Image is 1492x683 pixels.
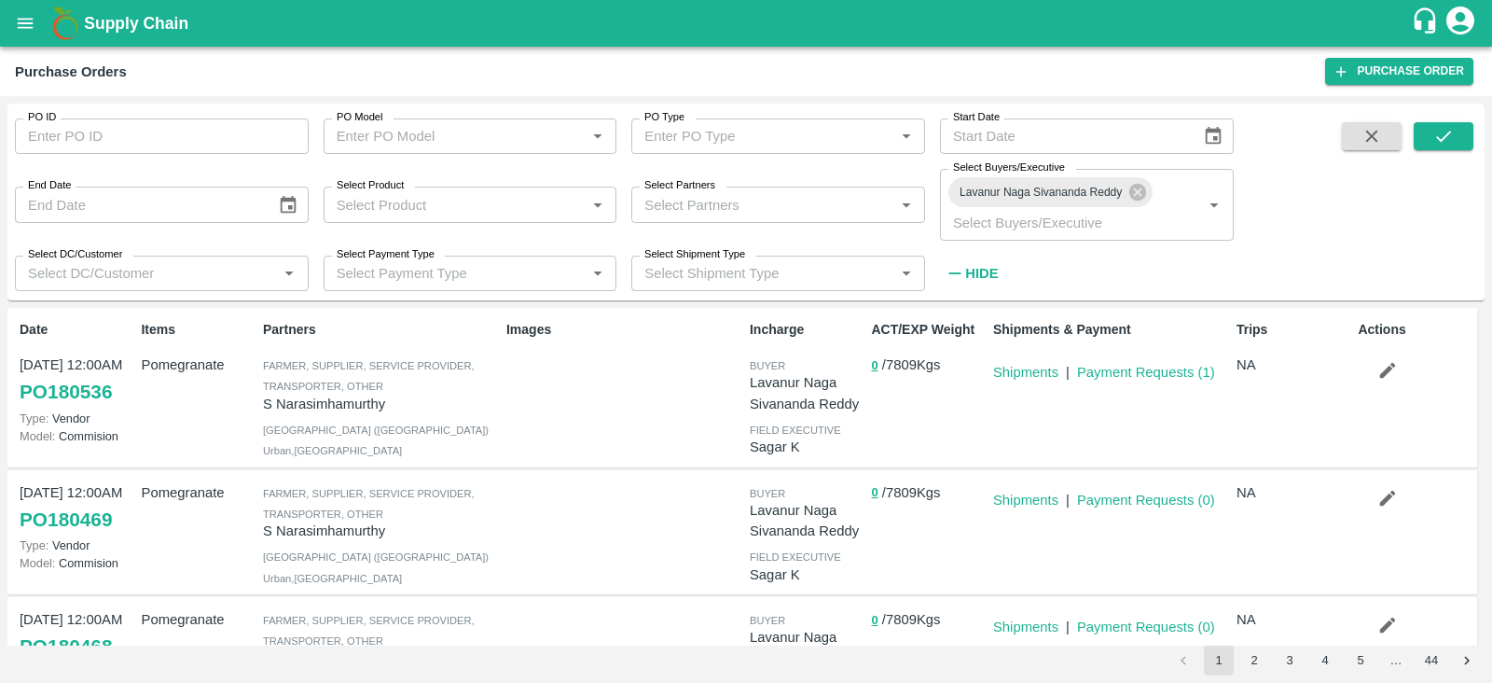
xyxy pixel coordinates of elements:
[506,320,742,340] p: Images
[1411,7,1444,40] div: customer-support
[1077,365,1215,380] a: Payment Requests (1)
[28,178,71,193] label: End Date
[637,192,889,216] input: Select Partners
[946,210,1173,234] input: Select Buyers/Executive
[750,615,785,626] span: buyer
[1195,118,1231,154] button: Choose date
[277,261,301,286] button: Open
[1204,646,1234,676] button: page 1
[871,320,985,340] p: ACT/EXP Weight
[644,178,715,193] label: Select Partners
[586,193,610,217] button: Open
[871,355,877,377] button: 0
[871,610,877,632] button: 0
[948,177,1153,207] div: Lavanur Naga Sivananda Reddy
[337,247,435,262] label: Select Payment Type
[20,503,112,537] a: PO180469
[750,320,863,340] p: Incharge
[4,2,47,45] button: open drawer
[1310,646,1340,676] button: Go to page 4
[1058,482,1070,510] div: |
[1202,193,1226,217] button: Open
[263,425,489,456] span: [GEOGRAPHIC_DATA] ([GEOGRAPHIC_DATA]) Urban , [GEOGRAPHIC_DATA]
[637,261,864,286] input: Select Shipment Type
[141,320,255,340] p: Items
[750,627,863,669] p: Lavanur Naga Sivananda Reddy
[20,320,133,340] p: Date
[871,482,985,504] p: / 7809 Kgs
[263,521,499,541] p: S Narasimhamurthy
[993,620,1058,634] a: Shipments
[84,14,188,33] b: Supply Chain
[871,609,985,631] p: / 7809 Kgs
[20,538,48,552] span: Type:
[337,178,404,193] label: Select Product
[263,320,499,340] p: Partners
[28,247,122,262] label: Select DC/Customer
[940,118,1188,154] input: Start Date
[750,488,785,499] span: buyer
[953,110,1000,125] label: Start Date
[20,556,55,570] span: Model:
[871,355,985,376] p: / 7809 Kgs
[20,609,133,630] p: [DATE] 12:00AM
[1058,355,1070,383] div: |
[263,615,475,647] span: Farmer, Supplier, Service Provider, Transporter, Other
[1236,482,1350,503] p: NA
[15,118,309,154] input: Enter PO ID
[1239,646,1269,676] button: Go to page 2
[750,500,863,542] p: Lavanur Naga Sivananda Reddy
[263,488,475,520] span: Farmer, Supplier, Service Provider, Transporter, Other
[141,482,255,503] p: Pomegranate
[993,493,1058,508] a: Shipments
[20,482,133,503] p: [DATE] 12:00AM
[270,188,306,223] button: Choose date
[1077,620,1215,634] a: Payment Requests (0)
[750,551,841,563] span: field executive
[141,355,255,375] p: Pomegranate
[1236,320,1350,340] p: Trips
[141,609,255,630] p: Pomegranate
[750,372,863,414] p: Lavanur Naga Sivananda Reddy
[1346,646,1375,676] button: Go to page 5
[329,261,557,286] input: Select Payment Type
[1452,646,1482,676] button: Go to next page
[20,375,112,409] a: PO180536
[1358,320,1471,340] p: Actions
[263,360,475,392] span: Farmer, Supplier, Service Provider, Transporter, Other
[586,124,610,148] button: Open
[337,110,383,125] label: PO Model
[20,411,48,425] span: Type:
[1058,609,1070,637] div: |
[20,410,133,427] p: Vendor
[1275,646,1305,676] button: Go to page 3
[586,261,610,286] button: Open
[15,187,263,222] input: End Date
[940,258,1003,289] button: Hide
[894,124,919,148] button: Open
[263,394,499,414] p: S Narasimhamurthy
[965,266,998,281] strong: Hide
[953,160,1065,175] label: Select Buyers/Executive
[20,630,112,663] a: PO180468
[329,192,581,216] input: Select Product
[644,247,745,262] label: Select Shipment Type
[21,261,272,286] input: Select DC/Customer
[993,365,1058,380] a: Shipments
[20,537,133,554] p: Vendor
[750,425,841,436] span: field executive
[1325,58,1473,85] a: Purchase Order
[20,429,55,443] span: Model:
[993,320,1229,340] p: Shipments & Payment
[20,355,133,375] p: [DATE] 12:00AM
[1381,652,1411,670] div: …
[637,124,864,148] input: Enter PO Type
[894,193,919,217] button: Open
[1416,646,1446,676] button: Go to page 44
[15,60,127,84] div: Purchase Orders
[750,565,863,585] p: Sagar K
[750,360,785,371] span: buyer
[750,437,863,457] p: Sagar K
[644,110,684,125] label: PO Type
[263,551,489,583] span: [GEOGRAPHIC_DATA] ([GEOGRAPHIC_DATA]) Urban , [GEOGRAPHIC_DATA]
